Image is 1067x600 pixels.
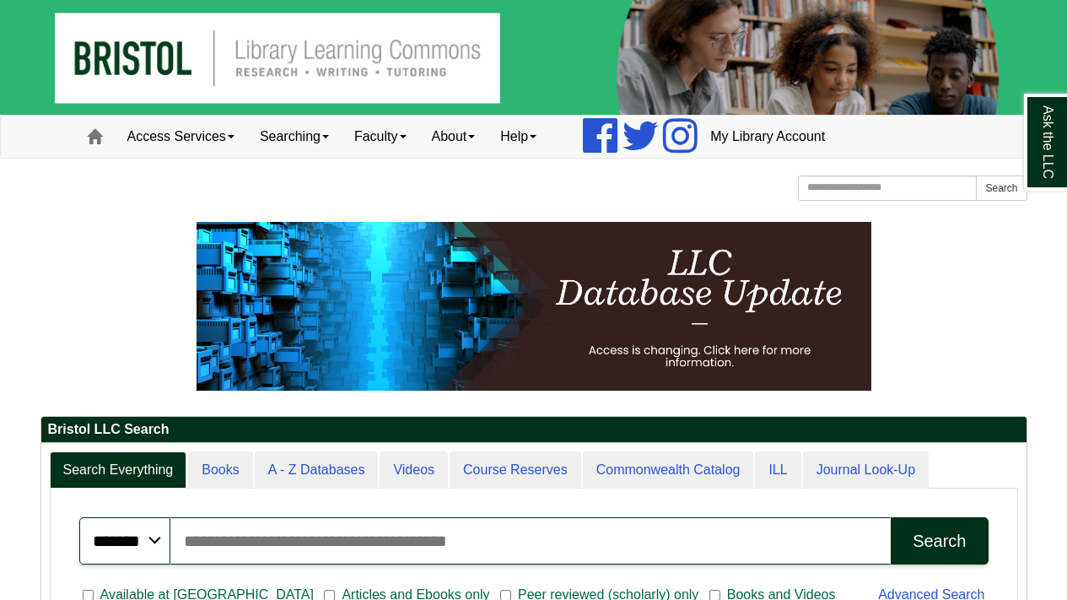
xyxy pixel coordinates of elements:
[247,116,342,158] a: Searching
[803,451,929,489] a: Journal Look-Up
[188,451,252,489] a: Books
[419,116,488,158] a: About
[488,116,549,158] a: Help
[583,451,754,489] a: Commonwealth Catalog
[255,451,379,489] a: A - Z Databases
[913,532,966,551] div: Search
[450,451,581,489] a: Course Reserves
[976,176,1027,201] button: Search
[50,451,187,489] a: Search Everything
[698,116,838,158] a: My Library Account
[342,116,419,158] a: Faculty
[755,451,800,489] a: ILL
[115,116,247,158] a: Access Services
[41,417,1027,443] h2: Bristol LLC Search
[197,222,871,391] img: HTML tutorial
[380,451,448,489] a: Videos
[891,517,988,565] button: Search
